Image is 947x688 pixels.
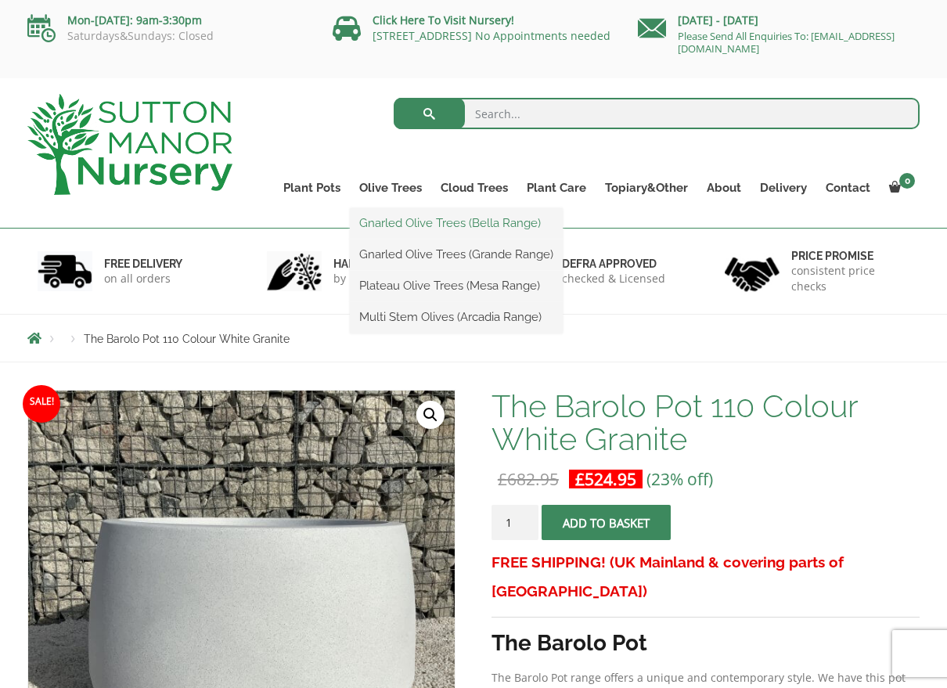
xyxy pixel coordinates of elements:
[27,30,309,42] p: Saturdays&Sundays: Closed
[267,251,322,291] img: 2.jpg
[880,177,920,199] a: 0
[542,505,671,540] button: Add to basket
[394,98,920,129] input: Search...
[596,177,697,199] a: Topiary&Other
[274,177,350,199] a: Plant Pots
[899,173,915,189] span: 0
[492,505,538,540] input: Product quantity
[104,257,182,271] h6: FREE DELIVERY
[638,11,920,30] p: [DATE] - [DATE]
[751,177,816,199] a: Delivery
[492,548,920,606] h3: FREE SHIPPING! (UK Mainland & covering parts of [GEOGRAPHIC_DATA])
[517,177,596,199] a: Plant Care
[350,211,563,235] a: Gnarled Olive Trees (Bella Range)
[350,177,431,199] a: Olive Trees
[373,28,610,43] a: [STREET_ADDRESS] No Appointments needed
[350,274,563,297] a: Plateau Olive Trees (Mesa Range)
[678,29,895,56] a: Please Send All Enquiries To: [EMAIL_ADDRESS][DOMAIN_NAME]
[725,247,780,295] img: 4.jpg
[27,11,309,30] p: Mon-[DATE]: 9am-3:30pm
[492,630,647,656] strong: The Barolo Pot
[816,177,880,199] a: Contact
[575,468,636,490] bdi: 524.95
[373,13,514,27] a: Click Here To Visit Nursery!
[27,332,920,344] nav: Breadcrumbs
[791,249,910,263] h6: Price promise
[562,257,665,271] h6: Defra approved
[646,468,713,490] span: (23% off)
[333,271,419,286] p: by professionals
[498,468,507,490] span: £
[38,251,92,291] img: 1.jpg
[498,468,559,490] bdi: 682.95
[104,271,182,286] p: on all orders
[791,263,910,294] p: consistent price checks
[350,243,563,266] a: Gnarled Olive Trees (Grande Range)
[431,177,517,199] a: Cloud Trees
[575,468,585,490] span: £
[350,305,563,329] a: Multi Stem Olives (Arcadia Range)
[416,401,445,429] a: View full-screen image gallery
[562,271,665,286] p: checked & Licensed
[697,177,751,199] a: About
[84,333,290,345] span: The Barolo Pot 110 Colour White Granite
[333,257,419,271] h6: hand picked
[23,385,60,423] span: Sale!
[492,390,920,456] h1: The Barolo Pot 110 Colour White Granite
[27,94,232,195] img: logo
